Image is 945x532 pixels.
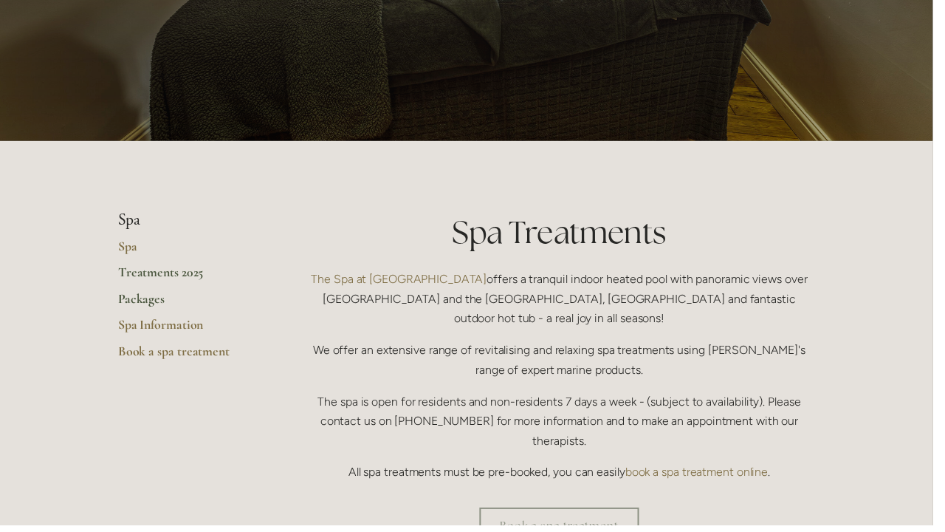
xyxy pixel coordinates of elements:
p: The spa is open for residents and non-residents 7 days a week - (subject to availability). Please... [308,397,825,457]
a: The Spa at [GEOGRAPHIC_DATA] [315,276,493,290]
p: offers a tranquil indoor heated pool with panoramic views over [GEOGRAPHIC_DATA] and the [GEOGRAP... [308,273,825,333]
a: Spa [120,241,261,267]
p: All spa treatments must be pre-booked, you can easily . [308,468,825,488]
a: Spa Information [120,321,261,347]
a: book a spa treatment online [633,471,778,485]
a: Book a spa treatment [120,347,261,374]
li: Spa [120,214,261,233]
h1: Spa Treatments [308,214,825,257]
a: Treatments 2025 [120,267,261,294]
p: We offer an extensive range of revitalising and relaxing spa treatments using [PERSON_NAME]'s ran... [308,344,825,384]
a: Packages [120,294,261,321]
